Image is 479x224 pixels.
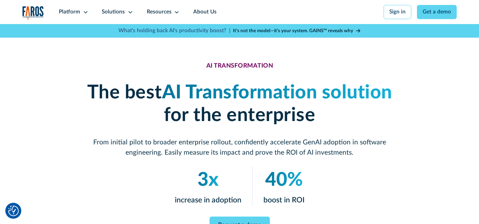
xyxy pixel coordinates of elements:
[263,195,305,206] p: boost in ROI
[197,171,218,190] em: 3x
[59,8,80,16] div: Platform
[233,27,361,34] a: It’s not the model—it’s your system. GAINS™ reveals why
[206,62,273,70] div: AI TRANSFORMATION
[8,206,19,216] img: Revisit consent button
[162,83,392,102] em: AI Transformation solution
[22,6,44,20] a: home
[102,8,125,16] div: Solutions
[8,206,19,216] button: Cookie Settings
[147,8,172,16] div: Resources
[77,138,402,158] p: From initial pilot to broader enterprise rollout, confidently accelerate GenAI adoption in softwa...
[87,83,162,102] strong: The best
[233,28,353,33] strong: It’s not the model—it’s your system. GAINS™ reveals why
[174,195,241,206] p: increase in adoption
[417,5,457,19] a: Get a demo
[265,171,303,190] em: 40%
[118,27,230,35] p: What's holding back AI's productivity boost? |
[384,5,412,19] a: Sign in
[22,6,44,20] img: Logo of the analytics and reporting company Faros.
[164,106,315,125] strong: for the enterprise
